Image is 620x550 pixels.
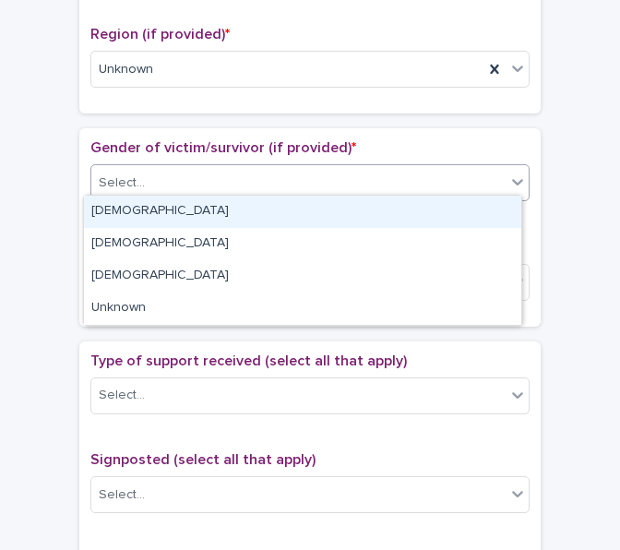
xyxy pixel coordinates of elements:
div: Select... [99,173,145,193]
div: Male [84,228,521,260]
div: Unknown [84,293,521,325]
div: Non-binary [84,260,521,293]
span: Unknown [99,60,153,79]
div: Female [84,196,521,228]
div: Select... [99,485,145,505]
span: Type of support received (select all that apply) [90,353,407,368]
div: Select... [99,386,145,405]
span: Signposted (select all that apply) [90,452,316,467]
span: Region (if provided) [90,27,230,42]
span: Gender of victim/survivor (if provided) [90,140,356,155]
